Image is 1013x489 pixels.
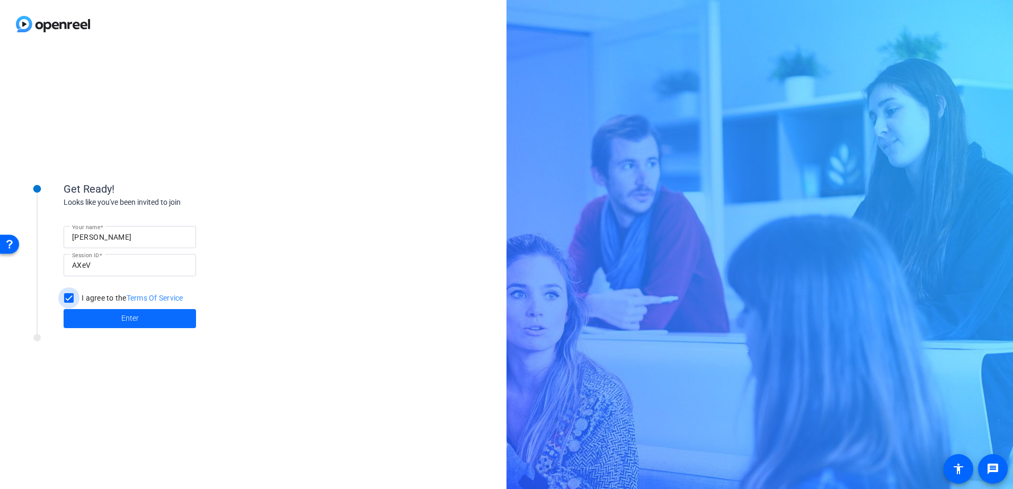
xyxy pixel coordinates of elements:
[127,294,183,302] a: Terms Of Service
[121,313,139,324] span: Enter
[72,224,100,230] mat-label: Your name
[64,197,276,208] div: Looks like you've been invited to join
[72,252,99,258] mat-label: Session ID
[64,309,196,328] button: Enter
[79,293,183,303] label: I agree to the
[64,181,276,197] div: Get Ready!
[952,463,965,475] mat-icon: accessibility
[987,463,999,475] mat-icon: message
